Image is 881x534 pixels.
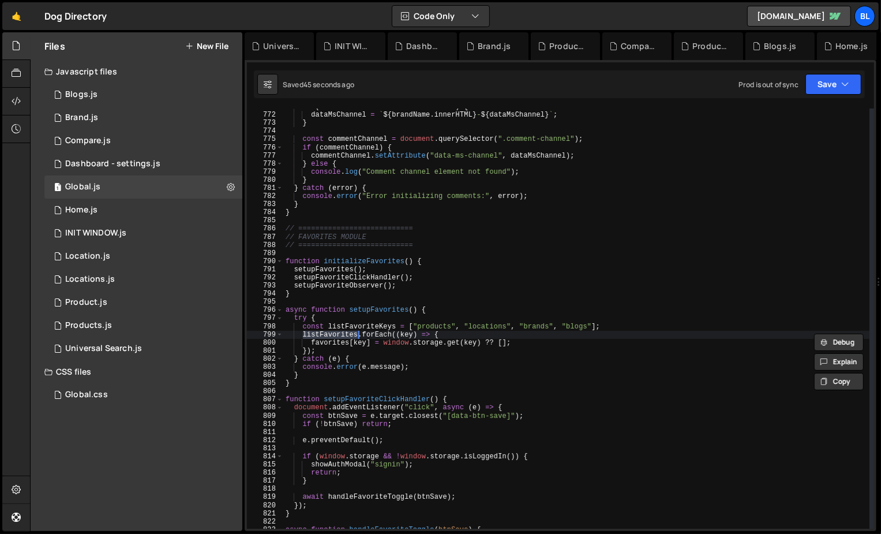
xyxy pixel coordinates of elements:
[65,390,108,400] div: Global.css
[44,291,242,314] div: 16220/44393.js
[44,9,107,23] div: Dog Directory
[835,40,868,52] div: Home.js
[65,113,98,123] div: Brand.js
[247,111,283,119] div: 772
[65,228,126,238] div: INIT WINDOW.js
[247,469,283,477] div: 816
[247,436,283,445] div: 812
[854,6,875,27] a: Bl
[247,371,283,379] div: 804
[247,379,283,387] div: 805
[44,268,242,291] div: 16220/43680.js
[247,144,283,152] div: 776
[247,192,283,200] div: 782
[65,136,111,146] div: Compare.js
[185,42,228,51] button: New File
[247,257,283,266] div: 790
[44,83,242,106] div: 16220/44321.js
[247,200,283,208] div: 783
[65,159,160,169] div: Dashboard - settings.js
[44,152,242,175] div: 16220/44476.js
[247,233,283,241] div: 787
[44,245,242,268] : 16220/43679.js
[247,493,283,501] div: 819
[44,337,242,360] div: 16220/45124.js
[283,80,354,89] div: Saved
[65,320,112,331] div: Products.js
[44,129,242,152] div: 16220/44328.js
[247,420,283,428] div: 810
[247,127,283,135] div: 774
[247,249,283,257] div: 789
[814,353,864,371] button: Explain
[247,152,283,160] div: 777
[247,404,283,412] div: 808
[247,298,283,306] div: 795
[247,274,283,282] div: 792
[65,343,142,354] div: Universal Search.js
[65,205,98,215] div: Home.js
[247,363,283,371] div: 803
[54,184,61,193] span: 1
[738,80,798,89] div: Prod is out of sync
[44,383,242,406] div: 16220/43682.css
[247,510,283,518] div: 821
[247,347,283,355] div: 801
[65,89,98,100] div: Blogs.js
[764,40,796,52] div: Blogs.js
[247,526,283,534] div: 823
[814,373,864,390] button: Copy
[549,40,586,52] div: Product.js
[31,60,242,83] div: Javascript files
[247,428,283,436] div: 811
[44,314,242,337] div: 16220/44324.js
[247,290,283,298] div: 794
[814,334,864,351] button: Debug
[406,40,443,52] div: Dashboard - settings.js
[31,360,242,383] div: CSS files
[65,297,107,308] div: Product.js
[247,266,283,274] div: 791
[247,184,283,192] div: 781
[263,40,300,52] div: Universal Search.js
[65,182,100,192] div: Global.js
[247,314,283,322] div: 797
[2,2,31,30] a: 🤙
[247,461,283,469] div: 815
[247,135,283,143] div: 775
[65,274,115,285] div: Locations.js
[303,80,354,89] div: 45 seconds ago
[247,445,283,453] div: 813
[247,387,283,395] div: 806
[247,306,283,314] div: 796
[247,208,283,216] div: 784
[621,40,658,52] div: Compare.js
[392,6,489,27] button: Code Only
[44,222,242,245] div: 16220/44477.js
[247,241,283,249] div: 788
[44,106,242,129] div: 16220/44394.js
[247,412,283,420] div: 809
[247,323,283,331] div: 798
[247,216,283,225] div: 785
[247,168,283,176] div: 779
[247,176,283,184] div: 780
[247,453,283,461] div: 814
[747,6,851,27] a: [DOMAIN_NAME]
[247,339,283,347] div: 800
[805,74,861,95] button: Save
[335,40,372,52] div: INIT WINDOW.js
[247,225,283,233] div: 786
[65,251,110,262] div: Location.js
[247,485,283,493] div: 818
[44,175,242,199] div: 16220/43681.js
[247,355,283,363] div: 802
[247,395,283,404] div: 807
[247,331,283,339] div: 799
[247,119,283,127] div: 773
[44,199,242,222] div: 16220/44319.js
[44,40,65,53] h2: Files
[247,502,283,510] div: 820
[247,518,283,526] div: 822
